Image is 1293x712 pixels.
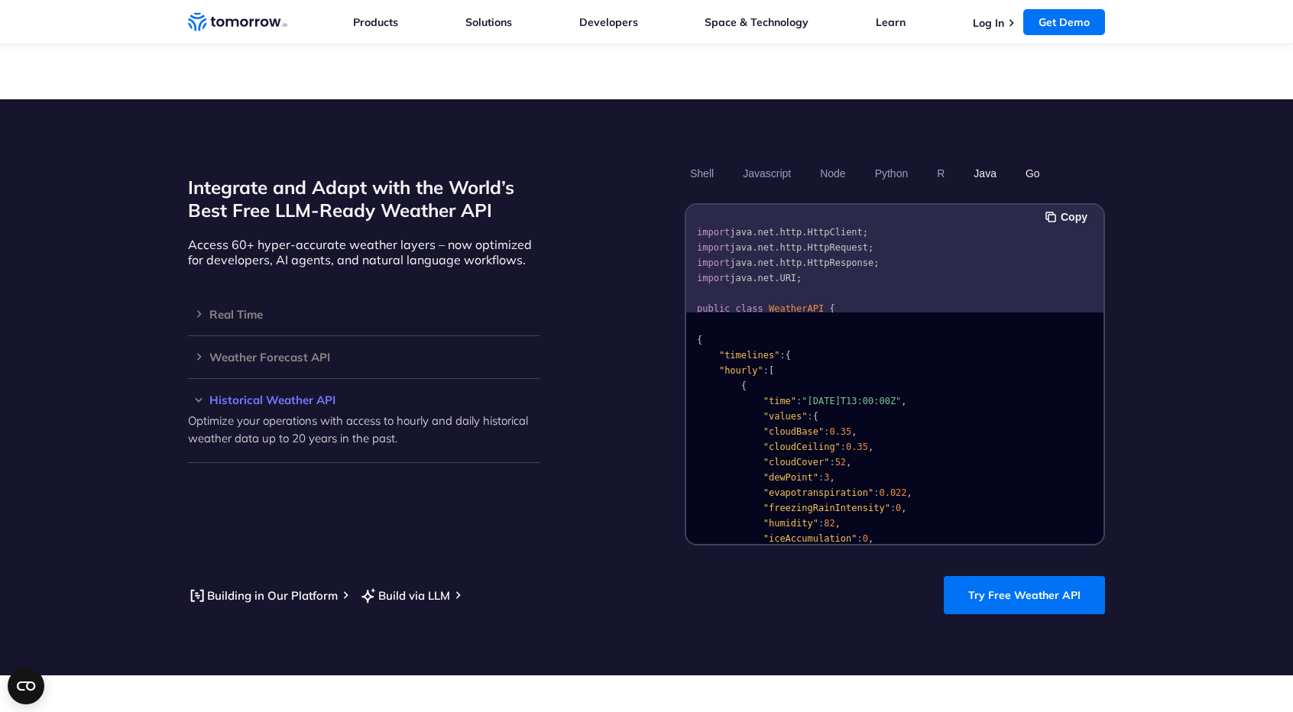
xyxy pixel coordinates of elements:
button: Javascript [737,160,796,186]
span: : [829,457,834,468]
span: , [907,487,912,498]
span: : [818,472,824,483]
span: HttpResponse [808,257,874,268]
span: { [697,335,702,345]
span: ; [868,242,873,253]
span: "iceAccumulation" [763,533,857,544]
span: : [763,365,769,376]
button: R [932,160,950,186]
a: Products [353,15,398,29]
span: "evapotranspiration" [763,487,874,498]
span: : [808,411,813,422]
span: . [752,227,757,238]
span: . [774,273,779,283]
span: 0 [896,503,901,513]
span: , [851,426,857,437]
p: Access 60+ hyper-accurate weather layers – now optimized for developers, AI agents, and natural l... [188,237,540,267]
span: URI [779,273,796,283]
span: http [779,257,802,268]
button: Go [1020,160,1045,186]
h3: Historical Weather API [188,394,540,406]
span: : [841,442,846,452]
p: Optimize your operations with access to hourly and daily historical weather data up to 20 years i... [188,412,540,447]
a: Build via LLM [359,586,450,605]
span: : [818,518,824,529]
h2: Integrate and Adapt with the World’s Best Free LLM-Ready Weather API [188,176,540,222]
a: Try Free Weather API [944,576,1105,614]
span: 3 [824,472,829,483]
a: Solutions [465,15,512,29]
span: . [752,273,757,283]
span: , [868,442,873,452]
span: WeatherAPI [769,303,824,314]
span: http [779,227,802,238]
span: "freezingRainIntensity" [763,503,890,513]
span: class [736,303,763,314]
span: net [758,227,775,238]
span: "dewPoint" [763,472,818,483]
a: Learn [876,15,906,29]
span: java [730,227,752,238]
a: Log In [973,16,1004,30]
a: Space & Technology [705,15,809,29]
span: : [824,426,829,437]
span: ; [796,273,802,283]
span: { [741,380,747,391]
a: Get Demo [1023,9,1105,35]
span: , [835,518,841,529]
button: Copy [1045,209,1092,225]
span: "[DATE]T13:00:00Z" [802,396,901,406]
span: "hourly" [719,365,763,376]
span: "time" [763,396,796,406]
span: import [697,227,730,238]
span: "timelines" [719,350,779,361]
span: , [829,472,834,483]
div: Weather Forecast API [188,351,540,363]
span: import [697,257,730,268]
button: Python [870,160,914,186]
span: . [752,242,757,253]
button: Open CMP widget [8,668,44,704]
span: , [868,533,873,544]
span: ; [873,257,879,268]
span: "humidity" [763,518,818,529]
span: { [786,350,791,361]
span: 0.35 [829,426,851,437]
span: { [813,411,818,422]
span: net [758,257,775,268]
span: import [697,273,730,283]
span: { [829,303,834,314]
span: : [890,503,896,513]
span: : [873,487,879,498]
span: import [697,242,730,253]
a: Home link [188,11,287,34]
button: Shell [685,160,719,186]
span: java [730,242,752,253]
span: . [774,227,779,238]
span: public [697,303,730,314]
span: http [779,242,802,253]
span: . [752,257,757,268]
span: [ [769,365,774,376]
span: , [901,503,906,513]
span: HttpRequest [808,242,868,253]
a: Developers [579,15,638,29]
a: Building in Our Platform [188,586,338,605]
h3: Real Time [188,309,540,320]
span: : [796,396,802,406]
span: "values" [763,411,808,422]
span: 0 [863,533,868,544]
span: java [730,273,752,283]
button: Java [968,160,1002,186]
span: net [758,273,775,283]
span: . [802,227,807,238]
span: . [802,257,807,268]
span: "cloudCover" [763,457,830,468]
span: ; [863,227,868,238]
span: 0.35 [846,442,868,452]
span: HttpClient [808,227,863,238]
span: : [779,350,785,361]
span: . [774,242,779,253]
